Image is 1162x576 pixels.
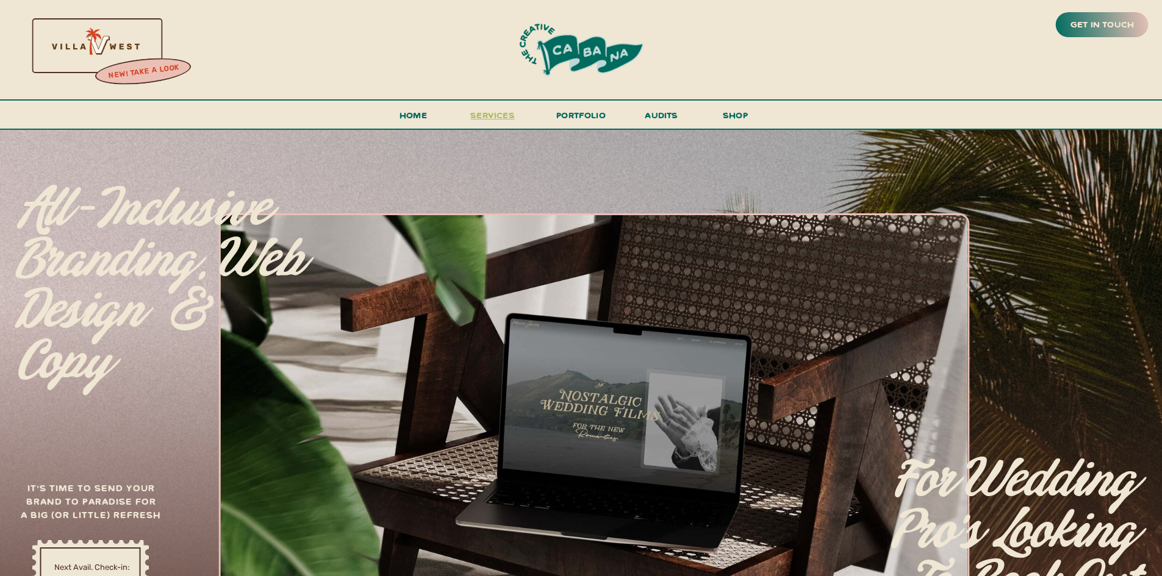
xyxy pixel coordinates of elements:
[470,109,515,121] span: services
[17,184,309,357] p: All-inclusive branding, web design & copy
[18,481,163,528] h3: It's time to send your brand to paradise for a big (or little) refresh
[467,107,518,130] a: services
[93,60,193,84] a: new! take a look
[553,107,610,130] a: portfolio
[41,561,143,572] a: Next Avail. Check-in:
[706,107,765,129] a: shop
[395,107,432,130] a: Home
[1068,16,1136,34] a: get in touch
[644,107,680,129] a: audits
